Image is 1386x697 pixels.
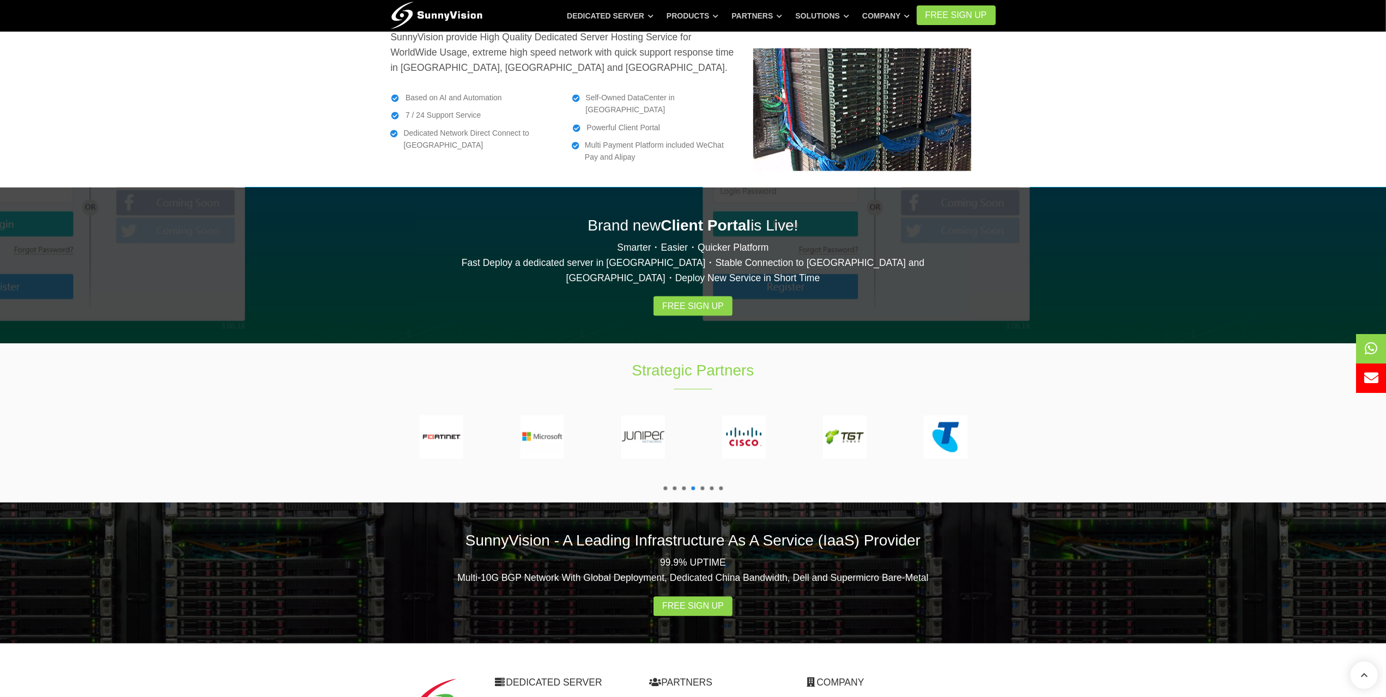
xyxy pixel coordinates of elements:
[722,415,766,459] img: cisco-150.png
[572,92,737,116] li: Self-Owned DataCenter in [GEOGRAPHIC_DATA]
[512,360,875,381] h1: Strategic Partners
[391,109,556,121] li: 7 / 24 Support Service
[391,240,996,286] p: Smarter・Easier・Quicker Platform Fast Deploy a dedicated server in [GEOGRAPHIC_DATA]・Stable Connec...
[567,6,653,26] a: Dedicated Server
[391,215,996,236] h2: Brand new is Live!
[795,6,849,26] a: Solutions
[753,49,971,171] img: SunnyVision HK DataCenter - Server Rack
[917,5,996,25] a: FREE Sign Up
[650,676,789,690] h2: Partners
[805,676,996,690] h2: Company
[572,139,737,163] li: Multi Payment Platform included WeChat Pay and Alipay
[520,415,564,459] img: microsoft-150.png
[391,530,996,551] h2: SunnyVision - A Leading Infrastructure As A Service (IaaS) Provider
[823,415,867,459] img: tgs-150.png
[391,92,556,104] li: Based on AI and Automation
[924,415,967,459] img: telstra-150.png
[391,127,556,151] li: Dedicated Network Direct Connect to [GEOGRAPHIC_DATA]
[621,415,665,459] img: juniper-150.png
[494,676,633,690] h2: Dedicated Server
[732,6,783,26] a: Partners
[420,415,463,459] img: fortinet-150.png
[862,6,910,26] a: Company
[391,555,996,586] p: 99.9% UPTIME Multi-10G BGP Network With Global Deployment, Dedicated China Bandwidth, Dell and Su...
[653,597,733,616] a: Free Sign Up
[667,6,719,26] a: Products
[572,122,737,134] li: Powerful Client Portal
[661,217,751,234] strong: Client Portal
[653,296,733,316] a: Free Sign Up
[391,29,737,75] p: SunnyVision provide High Quality Dedicated Server Hosting Service for WorldWide Usage, extreme hi...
